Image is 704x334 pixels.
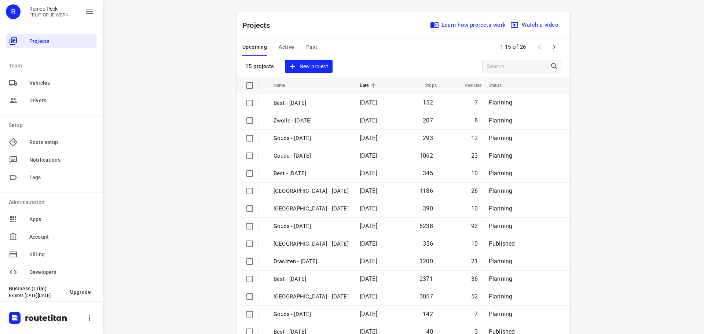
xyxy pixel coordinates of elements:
[289,62,328,71] span: New project
[6,265,97,279] div: Developers
[419,275,433,282] span: 2371
[29,268,94,276] span: Developers
[423,205,433,212] span: 390
[242,43,267,52] span: Upcoming
[423,311,433,318] span: 142
[360,223,377,230] span: [DATE]
[29,139,94,146] span: Route setup
[547,40,561,54] span: Next Page
[419,152,433,159] span: 1062
[419,293,433,300] span: 3057
[423,99,433,106] span: 152
[285,60,333,73] button: New project
[64,285,97,298] button: Upgrade
[471,293,478,300] span: 52
[423,135,433,142] span: 293
[360,117,377,124] span: [DATE]
[360,293,377,300] span: [DATE]
[423,117,433,124] span: 207
[489,187,512,194] span: Planning
[471,240,478,247] span: 10
[360,205,377,212] span: [DATE]
[29,233,94,241] span: Account
[360,135,377,142] span: [DATE]
[6,34,97,48] div: Projects
[360,258,377,265] span: [DATE]
[489,311,512,318] span: Planning
[474,99,478,106] span: 7
[360,240,377,247] span: [DATE]
[360,81,378,90] span: Date
[274,134,349,143] p: Gouda - Friday
[471,258,478,265] span: 21
[29,6,69,12] p: Remco Peek
[489,275,512,282] span: Planning
[29,12,69,18] p: FRUIT OP JE WERK
[29,156,94,164] span: Notifications
[474,117,478,124] span: 8
[274,81,295,90] span: Name
[489,293,512,300] span: Planning
[360,311,377,318] span: [DATE]
[274,240,349,248] p: Antwerpen - Monday
[497,39,529,55] span: 1-15 of 26
[474,311,478,318] span: 7
[415,81,437,90] span: Stops
[274,257,349,266] p: Drachten - Monday
[274,310,349,319] p: Gouda - Friday
[6,76,97,90] div: Vehicles
[6,247,97,262] div: Billing
[274,275,349,283] p: Best - Monday
[489,99,512,106] span: Planning
[360,99,377,106] span: [DATE]
[6,212,97,227] div: Apps
[70,289,91,295] span: Upgrade
[471,152,478,159] span: 23
[419,187,433,194] span: 1186
[29,97,94,104] span: Drivers
[9,293,64,298] p: Expires [DATE][DATE]
[360,152,377,159] span: [DATE]
[29,79,94,87] span: Vehicles
[29,37,94,45] span: Projects
[550,62,561,71] div: Search
[6,170,97,185] div: Tags
[274,187,349,195] p: Zwolle - Wednesday
[9,62,97,70] p: Team
[9,286,64,291] p: Business (Trial)
[6,153,97,167] div: Notifications
[6,135,97,150] div: Route setup
[274,99,349,107] p: Best - Friday
[360,187,377,194] span: [DATE]
[489,240,515,247] span: Published
[487,61,550,72] input: Search projects
[242,20,276,31] p: Projects
[274,205,349,213] p: Zwolle - Tuesday
[423,240,433,247] span: 356
[279,43,294,52] span: Active
[6,230,97,244] div: Account
[419,223,433,230] span: 5238
[274,169,349,178] p: Best - Thursday
[29,174,94,181] span: Tags
[360,275,377,282] span: [DATE]
[489,170,512,177] span: Planning
[471,170,478,177] span: 10
[274,293,349,301] p: Zwolle - Monday
[471,205,478,212] span: 10
[471,135,478,142] span: 12
[489,152,512,159] span: Planning
[489,135,512,142] span: Planning
[489,117,512,124] span: Planning
[29,251,94,258] span: Billing
[419,258,433,265] span: 1200
[9,121,97,129] p: Setup
[423,170,433,177] span: 345
[455,81,481,90] span: Vehicles
[360,170,377,177] span: [DATE]
[274,152,349,160] p: Gouda - [DATE]
[471,187,478,194] span: 26
[245,63,274,70] p: 15 projects
[489,258,512,265] span: Planning
[489,205,512,212] span: Planning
